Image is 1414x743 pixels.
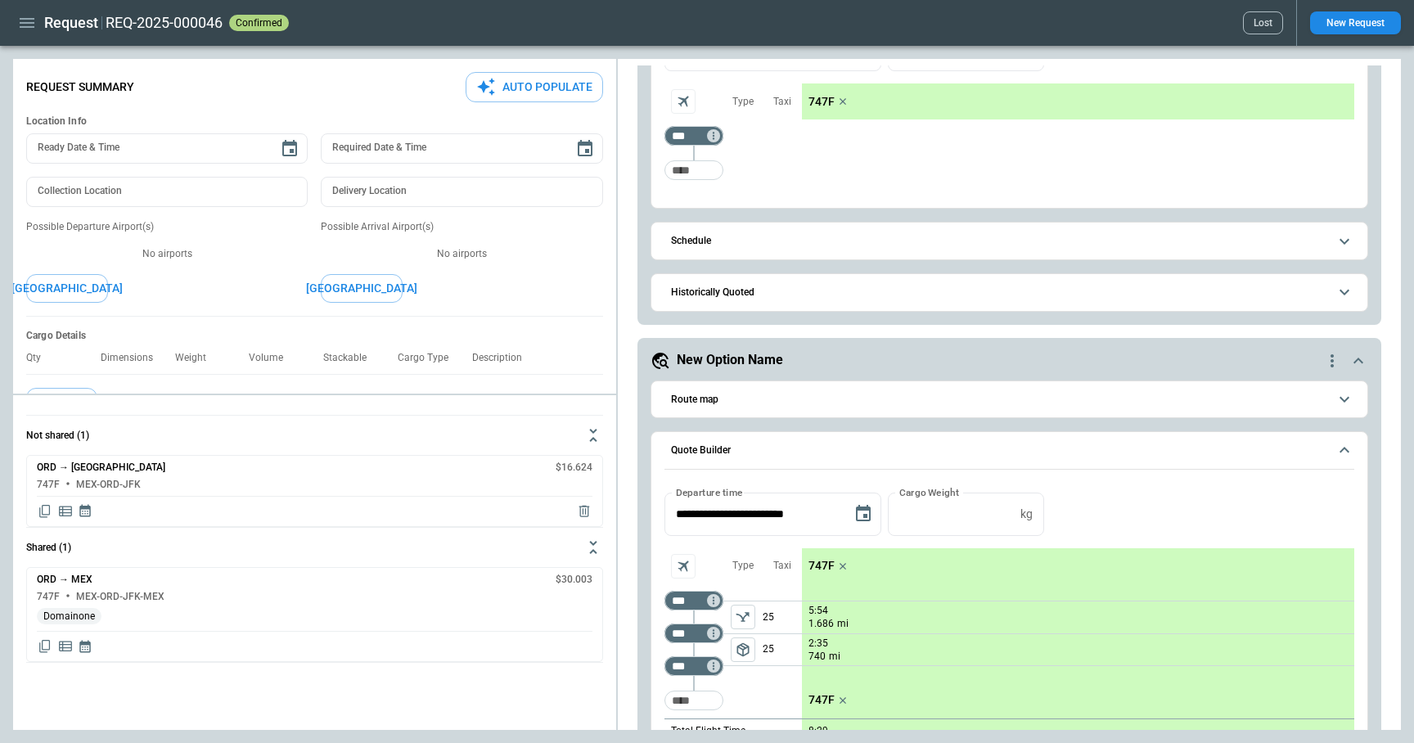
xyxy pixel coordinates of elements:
[26,330,603,342] h6: Cargo Details
[26,455,603,527] div: Not shared (1)
[847,498,880,530] button: Choose date, selected date is May 22, 2025
[101,352,166,364] p: Dimensions
[569,133,601,165] button: Choose date
[899,485,959,499] label: Cargo Weight
[731,605,755,629] span: Type of sector
[651,351,1368,371] button: New Option Namequote-option-actions
[664,624,723,643] div: Too short
[273,133,306,165] button: Choose date
[249,352,296,364] p: Volume
[664,274,1354,311] button: Historically Quoted
[78,638,92,655] span: Display quote schedule
[664,656,723,676] div: Too short
[671,236,711,246] h6: Schedule
[1310,11,1401,34] button: New Request
[37,480,60,490] h6: 747F
[773,559,791,573] p: Taxi
[26,388,97,417] button: Add Cargo
[1322,351,1342,371] div: quote-option-actions
[763,634,802,665] p: 25
[735,642,751,658] span: package_2
[26,567,603,662] div: Not shared (1)
[321,274,403,303] button: [GEOGRAPHIC_DATA]
[556,574,592,585] h6: $30.003
[808,637,828,650] p: 2:35
[732,559,754,573] p: Type
[323,352,380,364] p: Stackable
[472,352,535,364] p: Description
[37,462,165,473] h6: ORD → [GEOGRAPHIC_DATA]
[556,462,592,473] h6: $16.624
[26,416,603,455] button: Not shared (1)
[26,528,603,567] button: Shared (1)
[1020,507,1033,521] p: kg
[763,601,802,633] p: 25
[671,287,754,298] h6: Historically Quoted
[26,80,134,94] p: Request Summary
[26,543,71,553] h6: Shared (1)
[808,95,835,109] p: 747F
[671,394,718,405] h6: Route map
[773,95,791,109] p: Taxi
[808,617,834,631] p: 1.686
[671,445,731,456] h6: Quote Builder
[1243,11,1283,34] button: Lost
[664,381,1354,418] button: Route map
[676,485,743,499] label: Departure time
[731,637,755,662] button: left aligned
[829,650,840,664] p: mi
[837,617,849,631] p: mi
[26,247,308,261] p: No airports
[37,503,53,520] span: Copy quote content
[731,637,755,662] span: Type of sector
[664,591,723,610] div: Too short
[44,13,98,33] h1: Request
[26,220,308,234] p: Possible Departure Airport(s)
[677,351,783,369] h5: New Option Name
[808,605,828,617] p: 5:54
[664,126,723,146] div: Too short
[321,220,602,234] p: Possible Arrival Airport(s)
[671,724,745,738] p: Total Flight Time
[321,247,602,261] p: No airports
[808,650,826,664] p: 740
[76,592,164,602] h6: MEX-ORD-JFK-MEX
[26,430,89,441] h6: Not shared (1)
[732,95,754,109] p: Type
[175,352,219,364] p: Weight
[76,480,141,490] h6: MEX-ORD-JFK
[808,725,828,737] p: 8:29
[26,274,108,303] button: [GEOGRAPHIC_DATA]
[802,83,1354,119] div: scrollable content
[664,160,723,180] div: Too short
[26,352,54,364] p: Qty
[37,574,92,585] h6: ORD → MEX
[37,638,53,655] span: Copy quote content
[671,89,696,114] span: Aircraft selection
[78,503,92,520] span: Display quote schedule
[664,691,723,710] div: Too short
[664,223,1354,259] button: Schedule
[106,13,223,33] h2: REQ-2025-000046
[466,72,603,102] button: Auto Populate
[232,17,286,29] span: confirmed
[808,559,835,573] p: 747F
[808,693,835,707] p: 747F
[26,115,603,128] h6: Location Info
[664,432,1354,470] button: Quote Builder
[57,638,74,655] span: Display detailed quote content
[576,503,592,520] span: Delete quote
[37,592,60,602] h6: 747F
[671,554,696,579] span: Aircraft selection
[57,503,74,520] span: Display detailed quote content
[398,352,462,364] p: Cargo Type
[37,610,101,623] span: Domainone
[731,605,755,629] button: left aligned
